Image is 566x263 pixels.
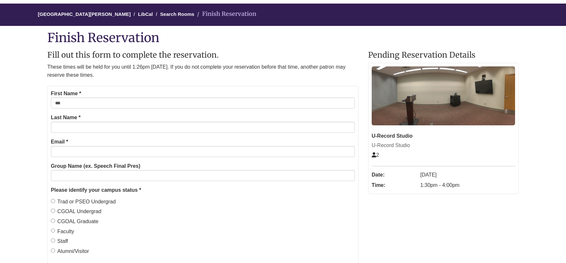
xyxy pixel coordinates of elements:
[47,4,519,26] nav: Breadcrumb
[51,238,55,243] input: Staff
[368,51,519,59] h2: Pending Reservation Details
[160,11,194,17] a: Search Rooms
[372,170,417,180] dt: Date:
[138,11,153,17] a: LibCal
[47,51,358,59] h2: Fill out this form to complete the reservation.
[51,162,140,170] label: Group Name (ex. Speech Final Pres)
[51,237,68,246] label: Staff
[372,152,379,158] span: The capacity of this space
[51,209,55,213] input: CGOAL Undergrad
[372,141,515,150] div: U-Record Studio
[51,229,55,233] input: Faculty
[51,227,74,236] label: Faculty
[47,31,519,44] h1: Finish Reservation
[51,219,55,223] input: CGOAL Graduate
[372,66,515,125] img: U-Record Studio
[51,113,81,122] label: Last Name *
[51,248,55,253] input: Alumni/Visitor
[51,207,101,216] label: CGOAL Undergrad
[51,217,99,226] label: CGOAL Graduate
[51,138,68,146] label: Email *
[51,199,55,203] input: Trad or PSEO Undergrad
[196,9,256,19] li: Finish Reservation
[51,198,116,206] label: Trad or PSEO Undergrad
[51,186,355,194] legend: Please identify your campus status *
[420,180,515,190] dd: 1:30pm - 4:00pm
[420,170,515,180] dd: [DATE]
[38,11,131,17] a: [GEOGRAPHIC_DATA][PERSON_NAME]
[372,180,417,190] dt: Time:
[47,63,358,79] p: These times will be held for you until 1:26pm [DATE]. If you do not complete your reservation bef...
[51,247,89,256] label: Alumni/Visitor
[372,132,515,140] div: U-Record Studio
[51,89,81,98] label: First Name *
